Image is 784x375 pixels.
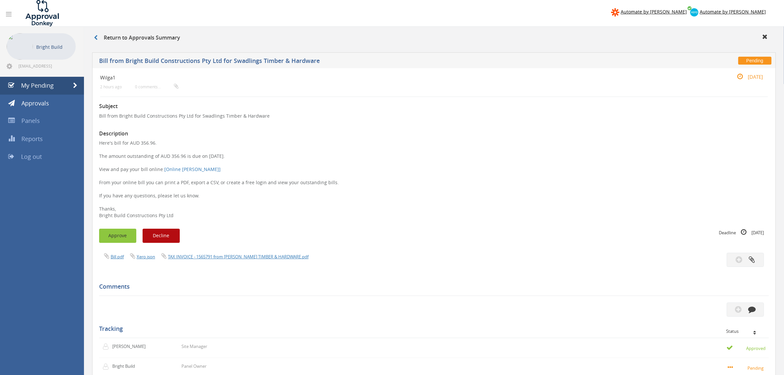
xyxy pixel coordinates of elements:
h5: Tracking [99,326,764,332]
p: Site Manager [181,343,207,350]
small: Approved [726,344,766,352]
p: Bright Build [112,363,150,369]
img: zapier-logomark.png [611,8,619,16]
p: Bill from Bright Build Constructions Pty Ltd for Swadlings Timber & Hardware [99,113,769,119]
h3: Description [99,131,769,137]
span: [EMAIL_ADDRESS][DOMAIN_NAME] [18,63,74,69]
a: Bill.pdf [111,254,124,260]
small: 0 comments... [135,84,178,89]
h3: Subject [99,103,769,109]
span: Automate by [PERSON_NAME] [700,9,766,15]
button: Decline [143,229,180,243]
h5: Comments [99,283,764,290]
span: Pending [738,57,771,65]
p: Bright Build [36,43,72,51]
div: Status [726,329,764,333]
img: xero-logo.png [690,8,698,16]
span: Reports [21,135,43,143]
small: 2 hours ago [100,84,122,89]
a: Xero.json [137,254,155,260]
span: Approvals [21,99,49,107]
span: My Pending [21,81,54,89]
small: [DATE] [730,73,763,80]
h5: Bill from Bright Build Constructions Pty Ltd for Swadlings Timber & Hardware [99,58,569,66]
small: Deadline [DATE] [719,229,764,236]
p: [PERSON_NAME] [112,343,150,350]
button: Approve [99,229,136,243]
h3: Return to Approvals Summary [94,35,180,41]
img: user-icon.png [102,343,112,350]
small: Pending [728,364,766,371]
p: Here's bill for AUD 356.96. The amount outstanding of AUD 356.96 is due on [DATE]. View and pay y... [99,140,769,219]
img: user-icon.png [102,363,112,370]
h4: Wilga1 [100,75,657,80]
p: Panel Owner [181,363,206,369]
a: [Online [PERSON_NAME]] [164,166,221,172]
span: Automate by [PERSON_NAME] [621,9,687,15]
span: Log out [21,153,42,160]
span: Panels [21,117,40,125]
a: TAX INVOICE - 1565791 from [PERSON_NAME] TIMBER & HARDWARE.pdf [168,254,309,260]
